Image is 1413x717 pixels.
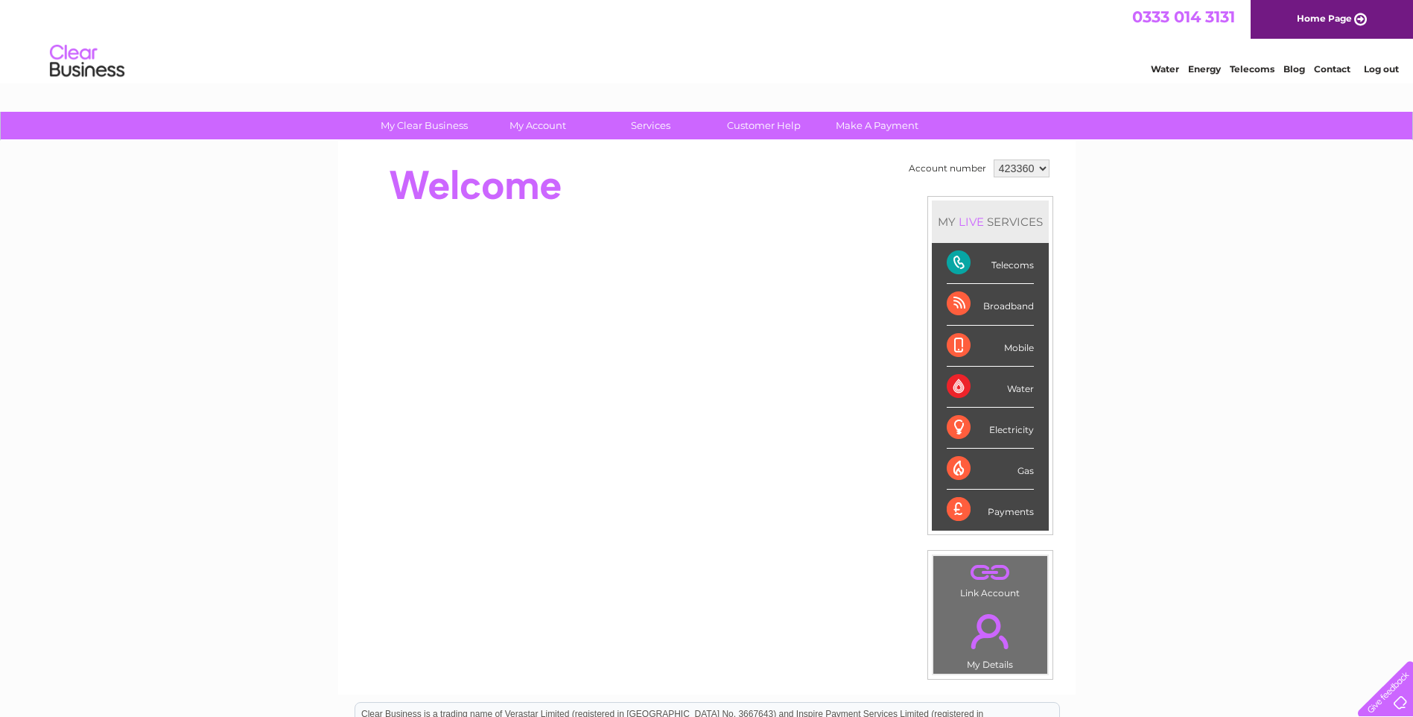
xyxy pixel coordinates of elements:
a: Telecoms [1230,63,1274,75]
div: Telecoms [947,243,1034,284]
div: Gas [947,449,1034,490]
img: logo.png [49,39,125,84]
a: Contact [1314,63,1350,75]
a: Energy [1188,63,1221,75]
a: Log out [1364,63,1399,75]
div: Electricity [947,408,1034,449]
div: Payments [947,490,1034,530]
div: Clear Business is a trading name of Verastar Limited (registered in [GEOGRAPHIC_DATA] No. 3667643... [355,8,1059,72]
a: My Clear Business [363,112,486,139]
a: 0333 014 3131 [1132,7,1235,26]
a: Blog [1283,63,1305,75]
a: Services [589,112,712,139]
td: My Details [933,601,1048,675]
div: Mobile [947,326,1034,367]
a: Water [1151,63,1179,75]
a: . [937,560,1044,586]
a: Customer Help [702,112,825,139]
div: MY SERVICES [932,200,1049,243]
a: . [937,605,1044,657]
a: Make A Payment [816,112,939,139]
td: Link Account [933,555,1048,602]
div: Water [947,367,1034,408]
div: Broadband [947,284,1034,325]
td: Account number [905,156,990,181]
div: LIVE [956,215,987,229]
a: My Account [476,112,599,139]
